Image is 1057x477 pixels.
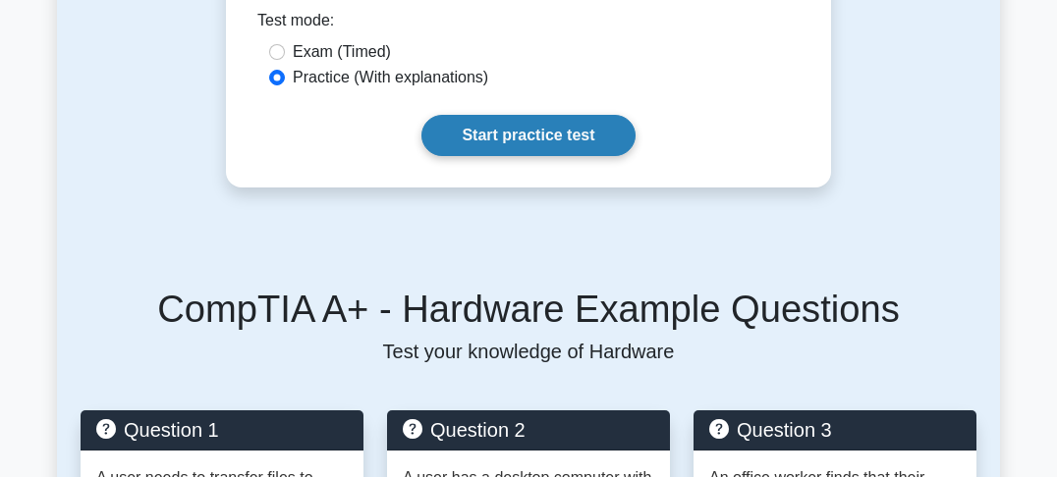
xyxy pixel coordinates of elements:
label: Practice (With explanations) [293,66,488,89]
p: Test your knowledge of Hardware [81,340,976,363]
a: Start practice test [421,115,635,156]
h5: CompTIA A+ - Hardware Example Questions [81,287,976,332]
label: Exam (Timed) [293,40,391,64]
h5: Question 2 [403,418,654,442]
div: Test mode: [257,9,800,40]
h5: Question 3 [709,418,961,442]
h5: Question 1 [96,418,348,442]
